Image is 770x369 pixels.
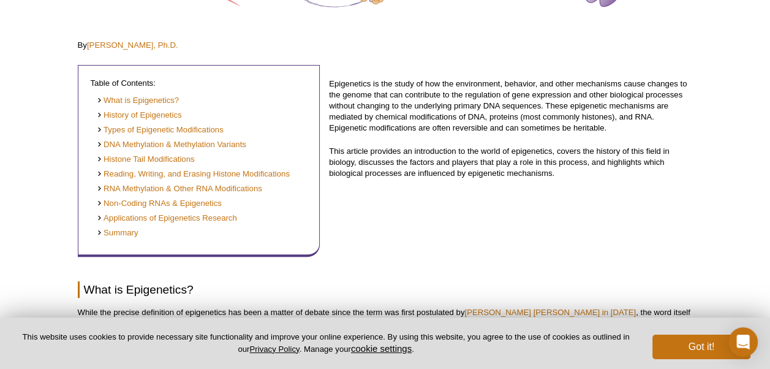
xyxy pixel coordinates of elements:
a: Summary [97,227,138,239]
p: By [78,40,693,51]
a: History of Epigenetics [97,110,182,121]
a: RNA Methylation & Other RNA Modifications [97,183,262,195]
div: Open Intercom Messenger [728,327,758,357]
a: Non-Coding RNAs & Epigenetics [97,198,222,210]
a: Applications of Epigenetics Research [97,213,237,224]
p: Epigenetics is the study of how the environment, behavior, and other mechanisms cause changes to ... [329,78,692,134]
button: Got it! [652,335,750,359]
a: Reading, Writing, and Erasing Histone Modifications [97,169,290,180]
p: While the precise definition of epigenetics has been a matter of debate since the term was first ... [78,307,693,351]
a: What is Epigenetics? [97,95,179,107]
p: This website uses cookies to provide necessary site functionality and improve your online experie... [20,332,632,355]
p: Table of Contents: [91,78,308,89]
a: Types of Epigenetic Modifications [97,124,224,136]
a: [PERSON_NAME], Ph.D. [87,40,178,50]
a: Histone Tail Modifications [97,154,195,165]
button: cookie settings [351,343,412,354]
a: Privacy Policy [249,344,299,354]
h2: What is Epigenetics? [78,281,693,298]
a: [PERSON_NAME] [PERSON_NAME] in [DATE] [464,308,636,317]
a: DNA Methylation & Methylation Variants [97,139,246,151]
p: This article provides an introduction to the world of epigenetics, covers the history of this fie... [329,146,692,179]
